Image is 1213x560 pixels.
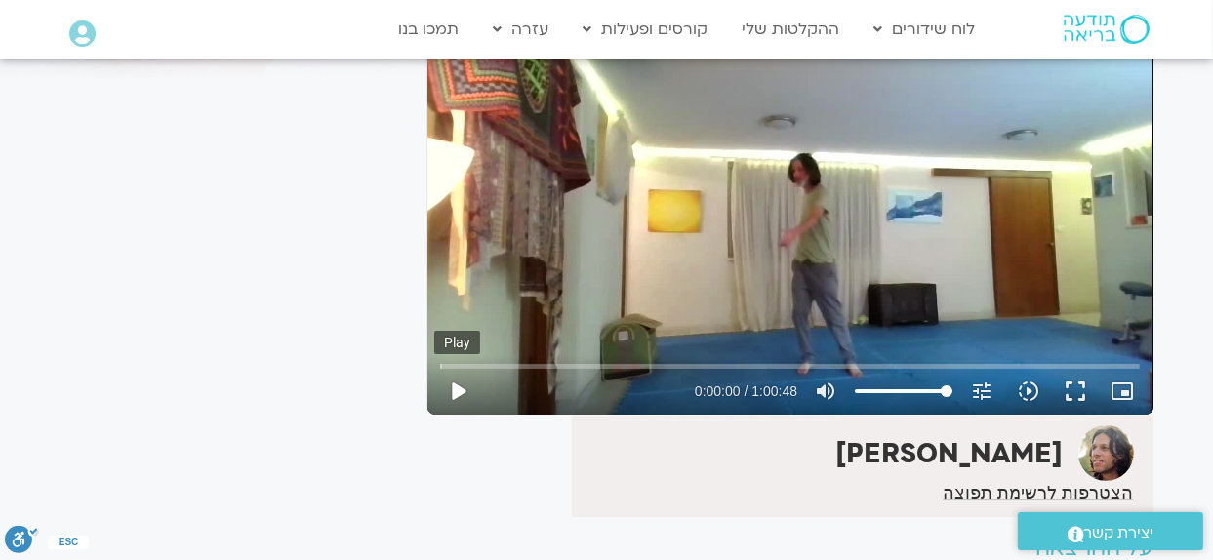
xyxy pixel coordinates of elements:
[1064,15,1150,44] img: תודעה בריאה
[864,11,985,48] a: לוח שידורים
[836,435,1064,472] strong: [PERSON_NAME]
[1018,512,1203,550] a: יצירת קשר
[943,484,1133,501] a: הצטרפות לרשימת תפוצה
[573,11,717,48] a: קורסים ופעילות
[1084,520,1154,546] span: יצירת קשר
[1078,425,1134,481] img: אמנון דפני
[388,11,468,48] a: תמכו בנו
[483,11,558,48] a: עזרה
[732,11,849,48] a: ההקלטות שלי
